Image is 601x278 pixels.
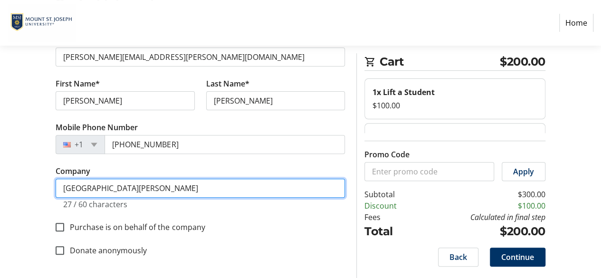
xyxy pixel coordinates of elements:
[206,78,249,89] label: Last Name*
[8,4,75,42] img: Mount St. Joseph University's Logo
[559,14,593,32] a: Home
[372,100,537,111] div: $100.00
[364,162,494,181] input: Enter promo code
[419,211,545,223] td: Calculated in final step
[364,149,410,160] label: Promo Code
[419,200,545,211] td: $100.00
[438,248,478,267] button: Back
[449,251,467,263] span: Back
[364,223,419,240] td: Total
[56,165,90,177] label: Company
[372,87,435,97] strong: 1x Lift a Student
[64,221,205,233] label: Purchase is on behalf of the company
[56,78,100,89] label: First Name*
[501,251,534,263] span: Continue
[490,248,545,267] button: Continue
[502,162,545,181] button: Apply
[105,135,345,154] input: (201) 555-0123
[364,211,419,223] td: Fees
[372,132,455,142] strong: 1x General Admission
[419,223,545,240] td: $200.00
[56,122,138,133] label: Mobile Phone Number
[419,189,545,200] td: $300.00
[63,199,127,210] tr-character-limit: 27 / 60 characters
[513,166,534,177] span: Apply
[364,200,419,211] td: Discount
[380,53,500,70] span: Cart
[364,189,419,200] td: Subtotal
[500,53,545,70] span: $200.00
[64,245,147,256] label: Donate anonymously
